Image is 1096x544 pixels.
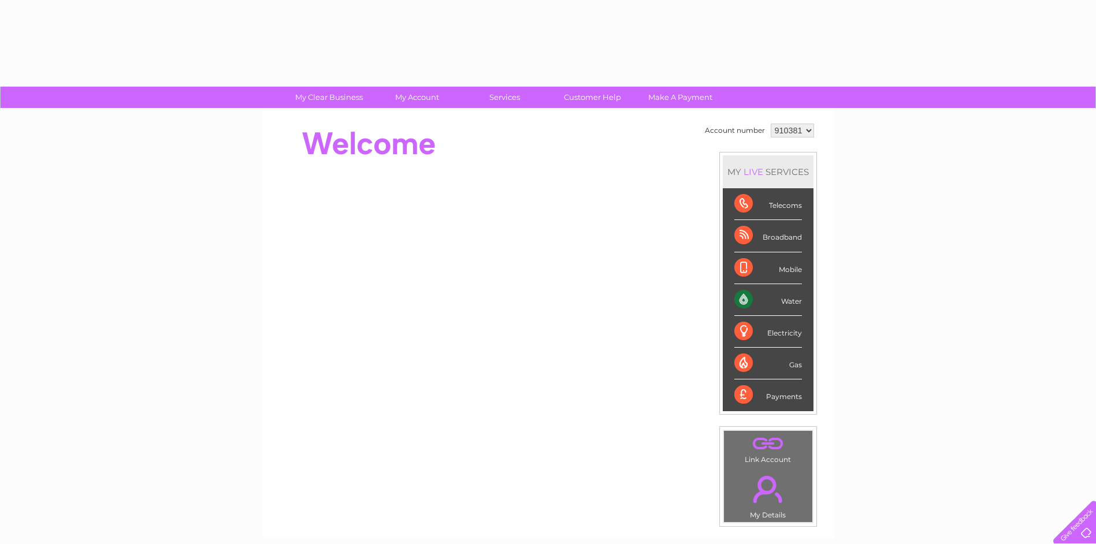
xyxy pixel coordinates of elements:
[727,434,809,454] a: .
[734,316,802,348] div: Electricity
[723,466,813,523] td: My Details
[734,252,802,284] div: Mobile
[369,87,465,108] a: My Account
[545,87,640,108] a: Customer Help
[734,284,802,316] div: Water
[281,87,377,108] a: My Clear Business
[741,166,766,177] div: LIVE
[734,220,802,252] div: Broadband
[727,469,809,509] a: .
[723,430,813,467] td: Link Account
[457,87,552,108] a: Services
[723,155,813,188] div: MY SERVICES
[702,121,768,140] td: Account number
[734,188,802,220] div: Telecoms
[734,379,802,411] div: Payments
[734,348,802,379] div: Gas
[633,87,728,108] a: Make A Payment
